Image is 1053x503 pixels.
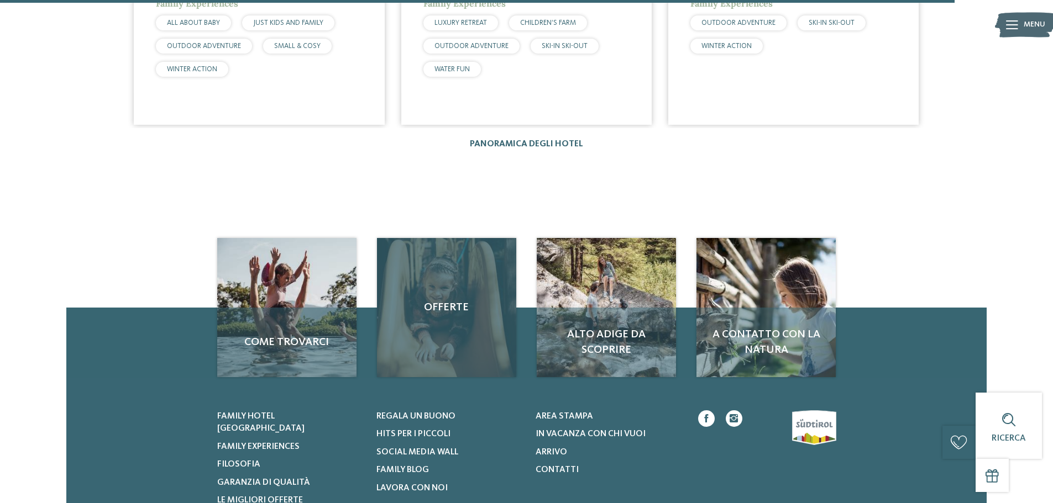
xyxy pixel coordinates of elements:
[274,43,321,50] span: SMALL & COSY
[536,465,579,474] span: Contatti
[696,238,836,377] img: Hotel per neonati in Alto Adige per una vacanza di relax
[253,19,323,27] span: JUST KIDS AND FAMILY
[434,43,509,50] span: OUTDOOR ADVENTURE
[217,460,260,469] span: Filosofia
[536,430,646,438] span: In vacanza con chi vuoi
[701,19,776,27] span: OUTDOOR ADVENTURE
[536,446,681,458] a: Arrivo
[376,410,522,422] a: Regala un buono
[217,458,363,470] a: Filosofia
[536,428,681,440] a: In vacanza con chi vuoi
[217,478,310,487] span: Garanzia di qualità
[470,140,583,149] a: Panoramica degli hotel
[708,327,825,358] span: A contatto con la natura
[217,442,300,451] span: Family experiences
[548,327,665,358] span: Alto Adige da scoprire
[536,410,681,422] a: Area stampa
[536,448,567,457] span: Arrivo
[217,238,357,377] a: Hotel per neonati in Alto Adige per una vacanza di relax Come trovarci
[520,19,576,27] span: CHILDREN’S FARM
[388,300,505,315] span: Offerte
[228,335,345,350] span: Come trovarci
[434,19,487,27] span: LUXURY RETREAT
[167,19,220,27] span: ALL ABOUT BABY
[217,441,363,453] a: Family experiences
[217,476,363,489] a: Garanzia di qualità
[434,66,470,73] span: WATER FUN
[809,19,855,27] span: SKI-IN SKI-OUT
[376,484,448,493] span: Lavora con noi
[542,43,588,50] span: SKI-IN SKI-OUT
[537,238,676,377] a: Hotel per neonati in Alto Adige per una vacanza di relax Alto Adige da scoprire
[376,428,522,440] a: Hits per i piccoli
[217,412,305,433] span: Family hotel [GEOGRAPHIC_DATA]
[167,66,217,73] span: WINTER ACTION
[701,43,752,50] span: WINTER ACTION
[992,434,1026,443] span: Ricerca
[696,238,836,377] a: Hotel per neonati in Alto Adige per una vacanza di relax A contatto con la natura
[376,482,522,494] a: Lavora con noi
[217,410,363,435] a: Family hotel [GEOGRAPHIC_DATA]
[376,465,429,474] span: Family Blog
[376,464,522,476] a: Family Blog
[376,446,522,458] a: Social Media Wall
[537,238,676,377] img: Hotel per neonati in Alto Adige per una vacanza di relax
[376,430,450,438] span: Hits per i piccoli
[376,412,455,421] span: Regala un buono
[167,43,241,50] span: OUTDOOR ADVENTURE
[376,448,458,457] span: Social Media Wall
[536,412,593,421] span: Area stampa
[377,238,516,377] a: Hotel per neonati in Alto Adige per una vacanza di relax Offerte
[217,238,357,377] img: Hotel per neonati in Alto Adige per una vacanza di relax
[536,464,681,476] a: Contatti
